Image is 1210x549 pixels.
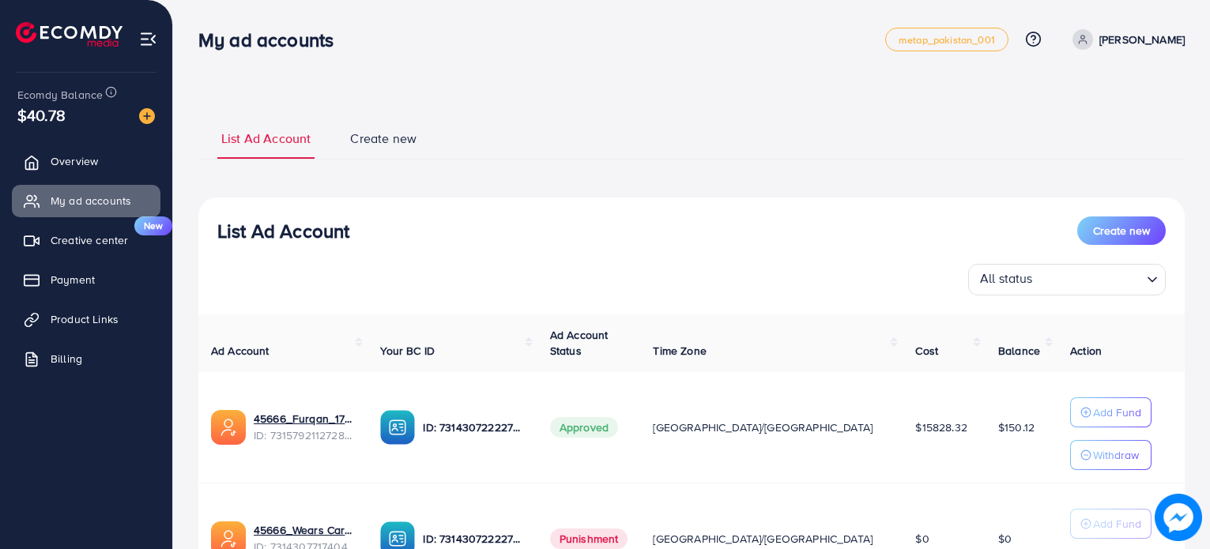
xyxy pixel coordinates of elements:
[653,343,706,359] span: Time Zone
[134,216,172,235] span: New
[550,327,609,359] span: Ad Account Status
[12,264,160,295] a: Payment
[899,35,995,45] span: metap_pakistan_001
[51,232,128,248] span: Creative center
[254,411,355,427] a: 45666_Furqan_1703340596636
[1093,514,1141,533] p: Add Fund
[653,531,873,547] span: [GEOGRAPHIC_DATA]/[GEOGRAPHIC_DATA]
[885,28,1008,51] a: metap_pakistan_001
[51,153,98,169] span: Overview
[915,419,967,435] span: $15828.32
[51,193,131,209] span: My ad accounts
[217,220,349,243] h3: List Ad Account
[12,145,160,177] a: Overview
[211,343,270,359] span: Ad Account
[998,343,1040,359] span: Balance
[1099,30,1185,49] p: [PERSON_NAME]
[423,418,524,437] p: ID: 7314307222278832129
[1038,267,1140,291] input: Search for option
[915,531,929,547] span: $0
[915,343,938,359] span: Cost
[17,103,66,126] span: $40.78
[198,28,346,51] h3: My ad accounts
[1155,494,1202,541] img: image
[211,410,246,445] img: ic-ads-acc.e4c84228.svg
[653,419,873,435] span: [GEOGRAPHIC_DATA]/[GEOGRAPHIC_DATA]
[1066,29,1185,50] a: [PERSON_NAME]
[380,410,415,445] img: ic-ba-acc.ded83a64.svg
[51,311,119,327] span: Product Links
[51,272,95,288] span: Payment
[1070,343,1102,359] span: Action
[423,529,524,548] p: ID: 7314307222278832129
[221,130,311,148] span: List Ad Account
[139,30,157,48] img: menu
[12,303,160,335] a: Product Links
[1093,446,1139,464] p: Withdraw
[350,130,417,148] span: Create new
[16,22,123,47] img: logo
[550,528,628,549] span: Punishment
[1070,397,1152,427] button: Add Fund
[977,266,1036,291] span: All status
[1070,509,1152,539] button: Add Fund
[12,343,160,374] a: Billing
[17,87,103,103] span: Ecomdy Balance
[1070,440,1152,470] button: Withdraw
[1077,216,1166,245] button: Create new
[968,264,1166,295] div: Search for option
[12,185,160,216] a: My ad accounts
[550,417,618,438] span: Approved
[380,343,435,359] span: Your BC ID
[998,419,1035,435] span: $150.12
[254,411,355,443] div: <span class='underline'>45666_Furqan_1703340596636</span></br>7315792112728145922
[998,531,1012,547] span: $0
[1093,403,1141,422] p: Add Fund
[12,224,160,256] a: Creative centerNew
[139,108,155,124] img: image
[254,427,355,443] span: ID: 7315792112728145922
[1093,223,1150,239] span: Create new
[254,522,355,538] a: 45666_Wears Cart_1702994988704
[51,351,82,367] span: Billing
